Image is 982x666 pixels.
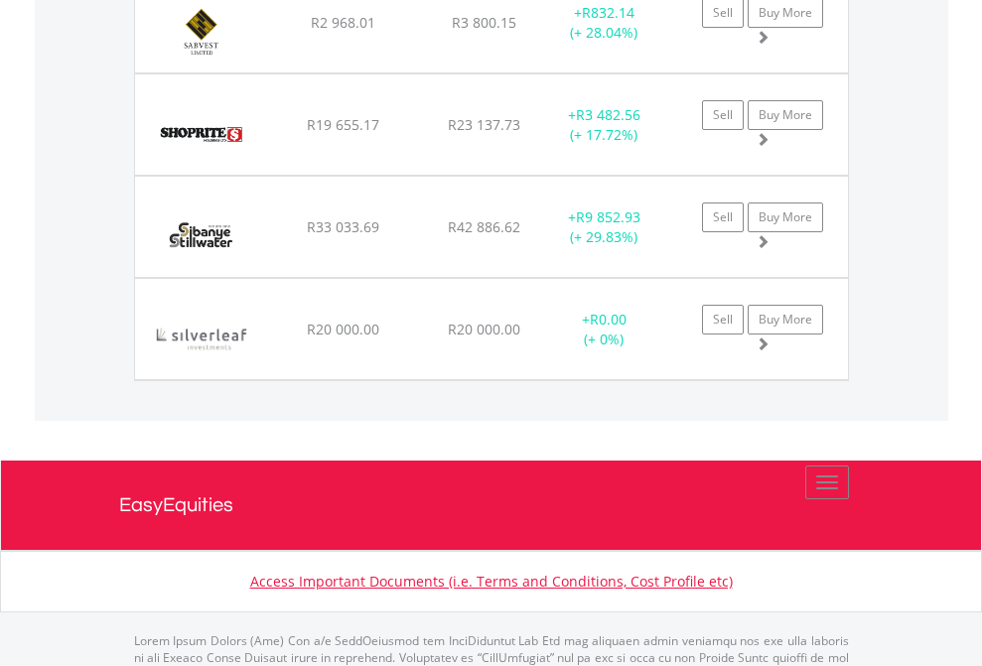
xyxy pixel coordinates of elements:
[452,13,516,32] span: R3 800.15
[576,105,640,124] span: R3 482.56
[576,207,640,226] span: R9 852.93
[748,202,823,232] a: Buy More
[448,115,520,134] span: R23 137.73
[307,320,379,338] span: R20 000.00
[250,572,733,591] a: Access Important Documents (i.e. Terms and Conditions, Cost Profile etc)
[582,3,634,22] span: R832.14
[307,217,379,236] span: R33 033.69
[307,115,379,134] span: R19 655.17
[702,100,744,130] a: Sell
[702,305,744,334] a: Sell
[448,217,520,236] span: R42 886.62
[542,310,666,349] div: + (+ 0%)
[145,304,259,374] img: EQU.ZA.SILVIL.png
[448,320,520,338] span: R20 000.00
[702,202,744,232] a: Sell
[119,461,864,550] a: EasyEquities
[748,305,823,334] a: Buy More
[542,3,666,43] div: + (+ 28.04%)
[590,310,627,329] span: R0.00
[145,201,257,272] img: EQU.ZA.SSW.png
[542,207,666,247] div: + (+ 29.83%)
[145,99,257,170] img: EQU.ZA.SHP.png
[748,100,823,130] a: Buy More
[311,13,375,32] span: R2 968.01
[542,105,666,145] div: + (+ 17.72%)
